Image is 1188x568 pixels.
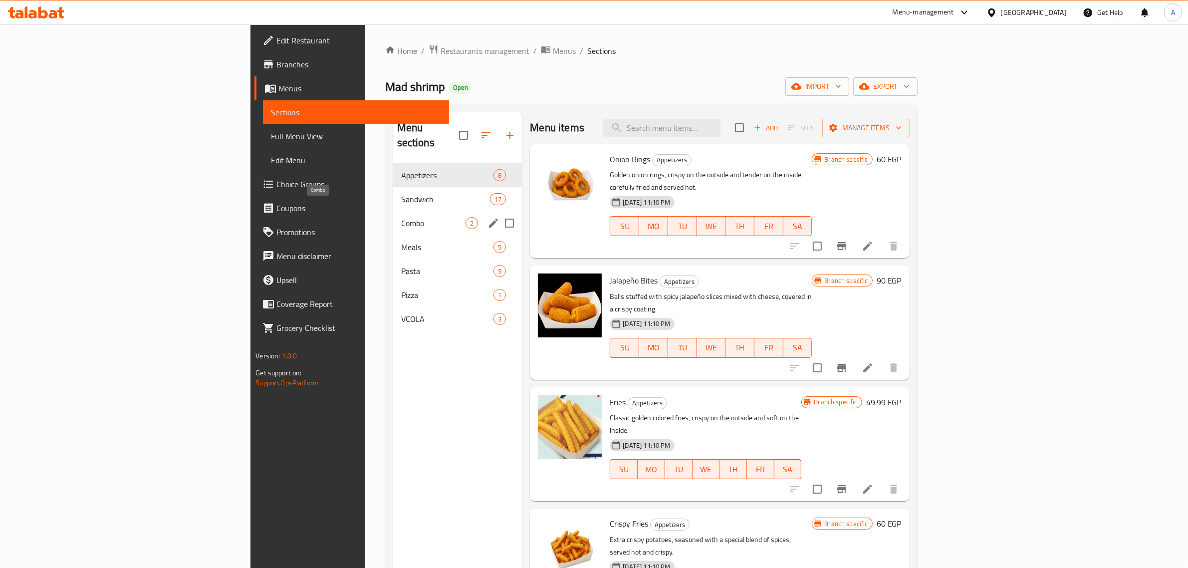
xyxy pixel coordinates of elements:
button: delete [882,477,906,501]
span: Coverage Report [276,298,441,310]
span: Crispy Fries [610,516,648,531]
span: FR [758,219,779,234]
button: SA [783,216,812,236]
span: SU [614,462,634,477]
button: MO [638,459,665,479]
button: FR [754,338,783,358]
button: Add [750,120,782,136]
span: Sandwich [401,193,490,205]
img: Onion Rings [538,152,602,216]
button: WE [697,338,726,358]
span: 5 [494,243,505,252]
button: TH [725,338,754,358]
a: Menus [541,44,576,57]
div: Appetizers8 [393,163,522,187]
nav: Menu sections [393,159,522,335]
span: Restaurants management [441,45,529,57]
div: items [493,241,506,253]
span: Onion Rings [610,152,650,167]
div: Meals5 [393,235,522,259]
span: TH [729,340,750,355]
button: WE [693,459,720,479]
span: Select section [729,117,750,138]
span: Appetizers [651,519,689,531]
div: Appetizers [652,154,692,166]
button: TH [725,216,754,236]
div: Appetizers [401,169,494,181]
button: SA [774,459,802,479]
span: Branch specific [810,397,861,407]
span: Fries [610,395,626,410]
div: items [493,289,506,301]
span: Select to update [807,357,828,378]
button: import [785,77,849,96]
span: export [861,80,910,93]
div: Pasta9 [393,259,522,283]
span: TH [723,462,743,477]
span: FR [758,340,779,355]
a: Branches [254,52,449,76]
a: Menu disclaimer [254,244,449,268]
span: 2 [466,219,477,228]
span: Coupons [276,202,441,214]
a: Edit menu item [862,483,874,495]
div: Combo2edit [393,211,522,235]
span: MO [643,219,664,234]
div: Appetizers [628,397,667,409]
span: 3 [494,314,505,324]
button: SU [610,459,638,479]
span: Choice Groups [276,178,441,190]
span: TU [672,340,693,355]
span: Sections [587,45,616,57]
span: Menus [278,82,441,94]
span: Branches [276,58,441,70]
button: export [853,77,918,96]
div: [GEOGRAPHIC_DATA] [1001,7,1067,18]
div: Appetizers [650,519,690,531]
span: Appetizers [653,154,691,166]
button: delete [882,356,906,380]
span: Branch specific [820,276,872,285]
span: Version: [255,349,280,362]
input: search [603,119,720,137]
span: A [1171,7,1175,18]
span: Manage items [830,122,902,134]
span: 1.0.0 [282,349,297,362]
span: Add item [750,120,782,136]
a: Promotions [254,220,449,244]
div: items [493,169,506,181]
a: Coupons [254,196,449,220]
span: Menus [553,45,576,57]
span: [DATE] 11:10 PM [619,198,674,207]
a: Sections [263,100,449,124]
div: Pasta [401,265,494,277]
div: items [493,265,506,277]
span: Combo [401,217,466,229]
button: TU [665,459,693,479]
span: Full Menu View [271,130,441,142]
h6: 60 EGP [877,517,902,531]
a: Upsell [254,268,449,292]
a: Coverage Report [254,292,449,316]
span: Upsell [276,274,441,286]
span: FR [751,462,770,477]
div: Pizza1 [393,283,522,307]
span: 1 [494,290,505,300]
li: / [533,45,537,57]
span: Meals [401,241,494,253]
div: items [493,313,506,325]
div: Open [449,82,472,94]
button: WE [697,216,726,236]
span: Get support on: [255,366,301,379]
span: 17 [490,195,505,204]
span: 9 [494,267,505,276]
span: Pizza [401,289,494,301]
a: Edit Menu [263,148,449,172]
h6: 90 EGP [877,274,902,287]
li: / [580,45,583,57]
a: Menus [254,76,449,100]
button: FR [747,459,774,479]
